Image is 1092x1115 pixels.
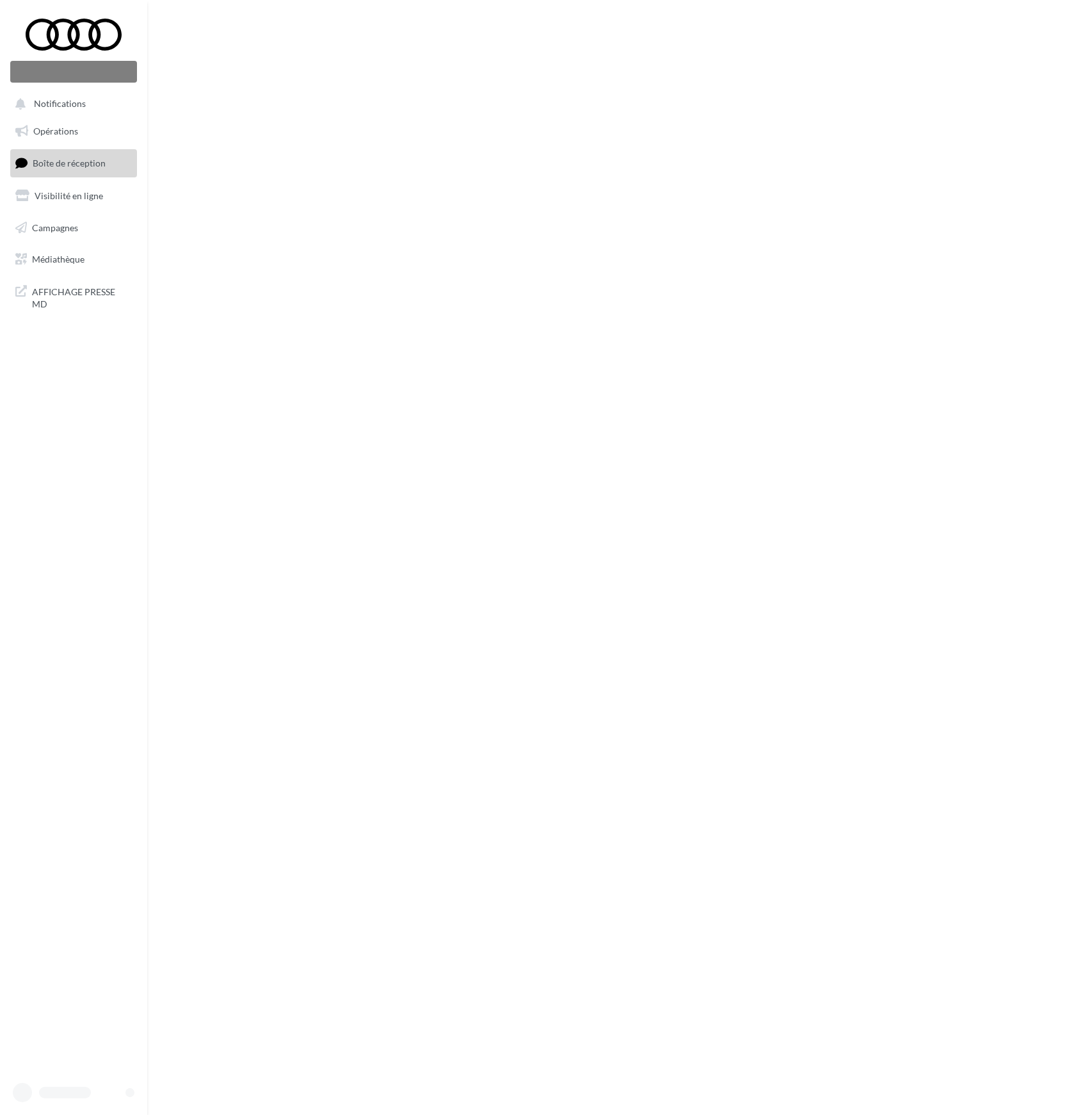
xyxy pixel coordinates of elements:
[33,158,106,168] span: Boîte de réception
[33,126,78,136] span: Opérations
[32,254,84,265] span: Médiathèque
[34,99,86,110] span: Notifications
[32,283,132,311] span: AFFICHAGE PRESSE MD
[32,222,78,232] span: Campagnes
[8,149,140,177] a: Boîte de réception
[8,183,140,209] a: Visibilité en ligne
[8,278,140,316] a: AFFICHAGE PRESSE MD
[8,215,140,241] a: Campagnes
[8,246,140,273] a: Médiathèque
[35,190,103,201] span: Visibilité en ligne
[10,61,137,83] div: Nouvelle campagne
[8,118,140,145] a: Opérations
